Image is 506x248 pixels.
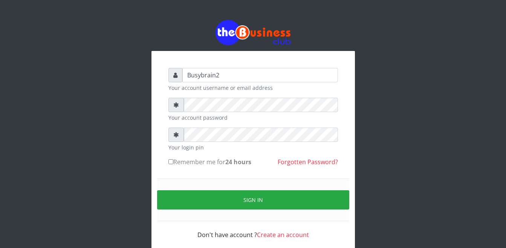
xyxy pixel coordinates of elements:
[168,114,338,122] small: Your account password
[278,158,338,166] a: Forgotten Password?
[168,159,173,164] input: Remember me for24 hours
[182,68,338,82] input: Username or email address
[168,143,338,151] small: Your login pin
[168,84,338,92] small: Your account username or email address
[168,157,251,166] label: Remember me for
[225,158,251,166] b: 24 hours
[157,190,349,209] button: Sign in
[257,231,309,239] a: Create an account
[168,221,338,239] div: Don't have account ?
